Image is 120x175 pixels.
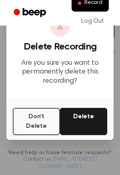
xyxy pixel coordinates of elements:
p: Are you sure you want to permanently delete this recording? [13,59,107,86]
a: Beep [8,5,53,21]
div: ⚠ [50,18,70,37]
button: Don't Delete [13,108,60,135]
a: Log Out [73,12,112,31]
h3: Delete Recording [13,42,107,52]
button: Delete [60,108,107,135]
